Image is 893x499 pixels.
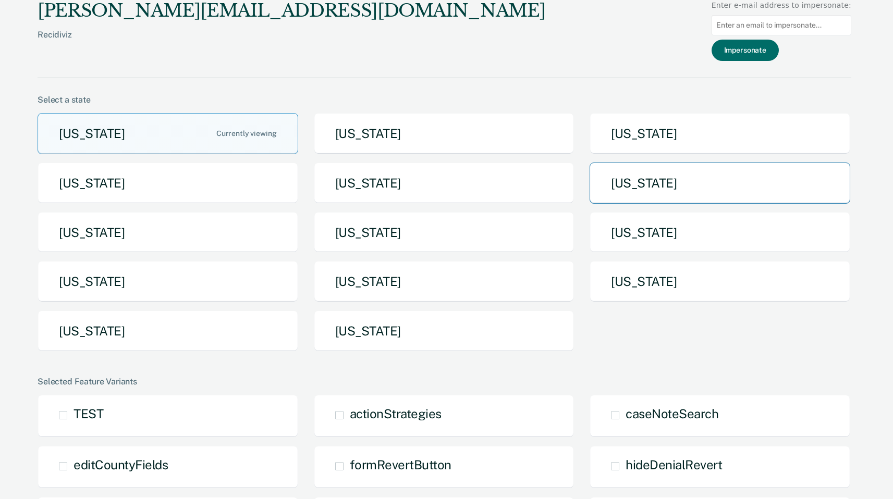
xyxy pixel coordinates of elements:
button: [US_STATE] [314,261,574,302]
span: TEST [74,406,103,421]
button: [US_STATE] [314,310,574,352]
span: editCountyFields [74,457,168,472]
button: [US_STATE] [590,163,850,204]
span: hideDenialRevert [626,457,722,472]
button: [US_STATE] [314,163,574,204]
button: Impersonate [712,40,779,61]
button: [US_STATE] [314,212,574,253]
button: [US_STATE] [590,212,850,253]
button: [US_STATE] [590,113,850,154]
div: Select a state [38,95,851,105]
span: caseNoteSearch [626,406,718,421]
button: [US_STATE] [38,212,298,253]
button: [US_STATE] [38,113,298,154]
div: Selected Feature Variants [38,377,851,386]
button: [US_STATE] [38,261,298,302]
span: formRevertButton [350,457,451,472]
span: actionStrategies [350,406,442,421]
button: [US_STATE] [38,310,298,352]
button: [US_STATE] [38,163,298,204]
button: [US_STATE] [590,261,850,302]
button: [US_STATE] [314,113,574,154]
input: Enter an email to impersonate... [712,15,851,35]
div: Recidiviz [38,30,545,56]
